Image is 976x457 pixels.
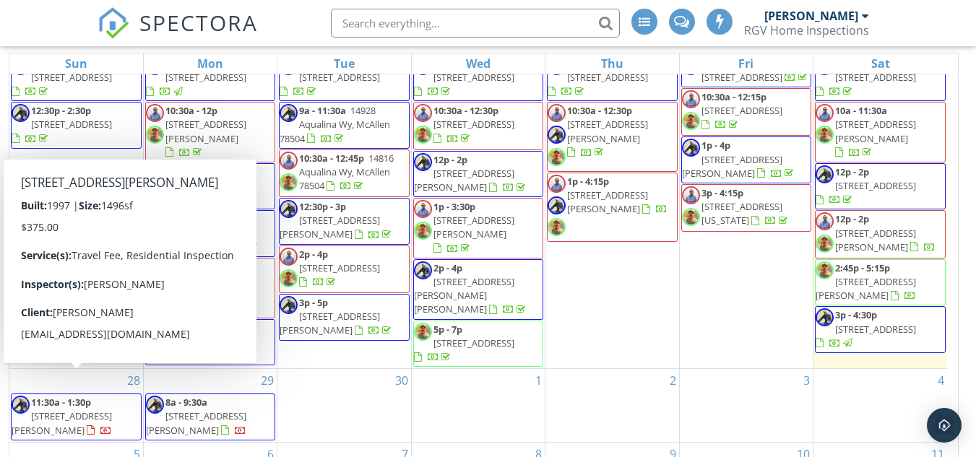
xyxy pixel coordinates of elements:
[816,57,916,97] a: [STREET_ADDRESS]
[701,139,730,152] span: 1p - 4p
[835,212,869,225] span: 12p - 2p
[800,369,813,392] a: Go to October 3, 2025
[146,165,246,206] a: 11:30a [STREET_ADDRESS]
[280,248,298,266] img: profile_pic.jpg
[433,71,514,84] span: [STREET_ADDRESS]
[62,53,90,74] a: Sunday
[280,152,298,170] img: profile_pic.jpg
[12,396,30,414] img: gpjzplpgcnr3.png
[532,369,545,392] a: Go to October 1, 2025
[735,53,756,74] a: Friday
[413,198,543,258] a: 1p - 3:30p [STREET_ADDRESS][PERSON_NAME]
[835,165,869,178] span: 12p - 2p
[701,90,782,131] a: 10:30a - 12:15p [STREET_ADDRESS]
[414,153,528,193] a: 12p - 2p [STREET_ADDRESS][PERSON_NAME]
[547,55,677,102] a: [STREET_ADDRESS]
[547,173,677,243] a: 1p - 4:15p [STREET_ADDRESS][PERSON_NAME]
[146,321,164,339] img: gpjzplpgcnr3.png
[277,30,411,368] td: Go to September 23, 2025
[835,212,936,253] a: 12p - 2p [STREET_ADDRESS][PERSON_NAME]
[548,148,566,166] img: img_20250720_185139_380.jpg
[280,296,298,314] img: gpjzplpgcnr3.png
[98,7,129,39] img: The Best Home Inspection Software - Spectora
[701,90,766,103] span: 10:30a - 12:15p
[165,335,246,348] span: [STREET_ADDRESS]
[816,165,834,183] img: gpjzplpgcnr3.png
[433,153,467,166] span: 12p - 2p
[146,260,164,278] img: profile_pic.jpg
[165,260,220,273] span: 2:45p - 4:15p
[146,396,246,436] a: 8a - 9:30a [STREET_ADDRESS][PERSON_NAME]
[433,336,514,349] span: [STREET_ADDRESS]
[299,261,380,274] span: [STREET_ADDRESS]
[414,153,432,171] img: gpjzplpgcnr3.png
[567,188,648,215] span: [STREET_ADDRESS][PERSON_NAME]
[545,30,679,368] td: Go to September 25, 2025
[682,139,796,179] a: 1p - 4p [STREET_ADDRESS][PERSON_NAME]
[146,57,246,97] a: [STREET_ADDRESS]
[598,53,626,74] a: Thursday
[682,153,782,180] span: [STREET_ADDRESS][PERSON_NAME]
[682,139,700,157] img: gpjzplpgcnr3.png
[165,260,246,315] a: 2:45p - 4:15p [STREET_ADDRESS][PERSON_NAME]
[813,369,947,443] td: Go to October 4, 2025
[146,409,246,436] span: [STREET_ADDRESS][PERSON_NAME]
[433,104,498,117] span: 10:30a - 12:30p
[11,102,142,149] a: 12:30p - 2:30p [STREET_ADDRESS]
[413,55,543,102] a: [STREET_ADDRESS]
[299,200,346,213] span: 12:30p - 3p
[12,104,30,122] img: gpjzplpgcnr3.png
[279,102,409,149] a: 9a - 11:30a 14928 Aqualina Wy, McAllen 78504
[835,104,916,159] a: 10a - 11:30a [STREET_ADDRESS][PERSON_NAME]
[279,245,409,293] a: 2p - 4p [STREET_ADDRESS]
[280,200,298,218] img: gpjzplpgcnr3.png
[816,308,916,349] a: 3p - 4:30p [STREET_ADDRESS]
[835,179,916,192] span: [STREET_ADDRESS]
[9,30,143,368] td: Go to September 21, 2025
[280,173,298,191] img: img_20250720_185139_380.jpg
[280,310,380,336] span: [STREET_ADDRESS][PERSON_NAME]
[764,9,858,23] div: [PERSON_NAME]
[145,102,275,162] a: 10:30a - 12p [STREET_ADDRESS][PERSON_NAME]
[816,261,916,302] a: 2:45p - 5:15p [STREET_ADDRESS][PERSON_NAME]
[299,152,364,165] span: 10:30a - 12:45p
[868,53,893,74] a: Saturday
[146,282,164,300] img: img_20250720_185139_380.jpg
[12,104,112,144] a: 12:30p - 2:30p [STREET_ADDRESS]
[145,319,275,366] a: 4:30p - 9p [STREET_ADDRESS]
[145,55,275,102] a: [STREET_ADDRESS]
[682,90,700,108] img: profile_pic.jpg
[411,30,545,368] td: Go to September 24, 2025
[548,57,648,97] a: [STREET_ADDRESS]
[258,369,277,392] a: Go to September 29, 2025
[567,71,648,84] span: [STREET_ADDRESS]
[31,104,91,117] span: 12:30p - 2:30p
[816,308,834,326] img: gpjzplpgcnr3.png
[11,55,142,102] a: [STREET_ADDRESS]
[545,369,679,443] td: Go to October 2, 2025
[12,57,112,97] a: [STREET_ADDRESS]
[835,308,877,321] span: 3p - 4:30p
[280,104,298,122] img: gpjzplpgcnr3.png
[165,212,220,225] span: 1:45p - 3:45p
[701,104,782,117] span: [STREET_ADDRESS]
[414,261,528,316] a: 2p - 4p [STREET_ADDRESS][PERSON_NAME][PERSON_NAME]
[414,323,514,363] a: 5p - 7p [STREET_ADDRESS]
[31,71,112,84] span: [STREET_ADDRESS]
[413,321,543,367] a: 5p - 7p [STREET_ADDRESS]
[279,55,409,102] a: [STREET_ADDRESS]
[433,214,514,240] span: [STREET_ADDRESS][PERSON_NAME]
[143,30,277,368] td: Go to September 22, 2025
[414,104,432,122] img: profile_pic.jpg
[165,104,246,159] a: 10:30a - 12p [STREET_ADDRESS][PERSON_NAME]
[744,23,869,38] div: RGV Home Inspections
[548,218,566,236] img: img_20250720_185139_380.jpg
[411,369,545,443] td: Go to October 1, 2025
[145,258,275,318] a: 2:45p - 4:15p [STREET_ADDRESS][PERSON_NAME]
[433,200,475,213] span: 1p - 3:30p
[815,259,946,306] a: 2:45p - 5:15p [STREET_ADDRESS][PERSON_NAME]
[331,53,358,74] a: Tuesday
[145,393,275,440] a: 8a - 9:30a [STREET_ADDRESS][PERSON_NAME]
[679,369,813,443] td: Go to October 3, 2025
[567,104,632,117] span: 10:30a - 12:30p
